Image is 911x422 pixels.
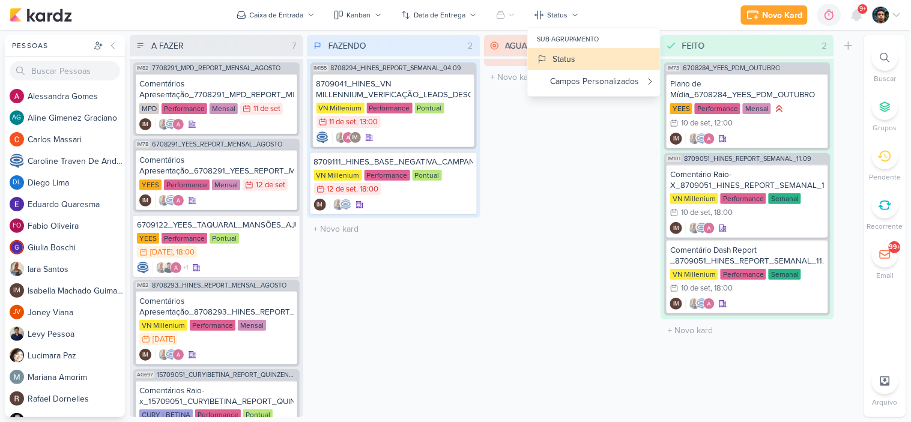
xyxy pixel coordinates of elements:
input: + Novo kard [309,220,478,238]
div: 11 de set [253,105,280,113]
div: Isabella Machado Guimarães [139,118,151,130]
span: 15709051_CURY|BETINA_REPORT_QUINZENAL_16.09 [157,372,297,378]
img: Eduardo Quaresma [10,197,24,211]
div: YEES [670,103,692,114]
p: IM [353,135,359,141]
img: Iara Santos [156,262,168,274]
div: 10 de set [681,119,710,127]
div: F a b i o O l i v e i r a [28,220,125,232]
input: Buscar Pessoas [10,61,120,80]
div: Comentário Dash Report _8709051_HINES_REPORT_SEMANAL_11.09 [670,245,825,267]
div: , 12:00 [710,119,733,127]
div: Colaboradores: Iara Santos, Caroline Traven De Andrade, Alessandra Gomes [686,222,715,234]
div: C a r l o s M a s s a r i [28,133,125,146]
div: Plano de Mídia_6708284_YEES_PDM_OUTUBRO [670,79,825,100]
div: Isabella Machado Guimarães [670,222,682,234]
img: Iara Santos [333,199,345,211]
div: sub-agrupamento [528,31,660,48]
span: 7708291_MPD_REPORT_MENSAL_AGOSTO [152,65,280,71]
span: 8708294_HINES_REPORT_SEMANAL_04.09 [331,65,462,71]
div: Fabio Oliveira [10,219,24,233]
div: Novo Kard [763,9,803,22]
div: Colaboradores: Iara Santos, Caroline Traven De Andrade, Alessandra Gomes [686,133,715,145]
div: Mensal [238,320,266,331]
p: IM [142,352,148,358]
div: Criador(a): Isabella Machado Guimarães [670,222,682,234]
p: IM [673,226,679,232]
div: Criador(a): Isabella Machado Guimarães [670,133,682,145]
img: Iara Santos [335,131,347,143]
img: Nelito Junior [873,7,889,23]
div: , 18:00 [172,249,195,256]
div: YEES [139,179,162,190]
p: Email [877,270,894,281]
div: , 18:00 [710,285,733,292]
div: 2 [464,40,478,52]
div: Performance [721,269,766,280]
img: Caroline Traven De Andrade [316,131,328,143]
span: IM101 [667,155,682,162]
p: Pendente [870,172,901,182]
img: Giulia Boschi [10,240,24,255]
img: Caroline Traven De Andrade [696,298,708,310]
div: Pontual [210,233,239,244]
div: Performance [190,320,235,331]
div: Performance [164,179,210,190]
div: E d u a r d o Q u a r e s m a [28,198,125,211]
div: Mensal [212,179,240,190]
div: A l i n e G i m e n e z G r a c i a n o [28,112,125,124]
img: Rafael Dornelles [10,391,24,406]
p: Buscar [874,73,897,84]
p: IM [142,122,148,128]
div: Colaboradores: Iara Santos, Levy Pessoa, Alessandra Gomes, Isabella Machado Guimarães [153,262,189,274]
div: L u c i m a r a P a z [28,349,125,362]
span: AG697 [136,372,154,378]
div: Aline Gimenez Graciano [10,110,24,125]
div: D i e g o L i m a [28,176,125,189]
div: L e v y P e s s o a [28,328,125,340]
button: Status [528,48,660,70]
p: AG [13,115,22,121]
div: Performance [367,103,413,113]
img: Iara Santos [689,133,701,145]
div: A l e s s a n d r a G o m e s [28,90,125,103]
div: , 18:00 [357,185,379,193]
img: Alessandra Gomes [703,133,715,145]
img: Alessandra Gomes [10,89,24,103]
img: kardz.app [10,8,72,22]
div: 12 de set [256,181,285,189]
span: 6708284_YEES_PDM_OUTUBRO [683,65,780,71]
div: Semanal [769,269,801,280]
img: Iara Santos [158,349,170,361]
div: I s a b e l l a M a c h a d o G u i m a r ã e s [28,285,125,297]
img: Iara Santos [158,118,170,130]
img: Caroline Traven De Andrade [696,133,708,145]
div: I a r a S a n t o s [28,263,125,276]
p: IM [673,301,679,307]
img: Alessandra Gomes [342,131,354,143]
div: VN Millenium [316,103,365,113]
img: Alessandra Gomes [172,194,184,206]
span: IM78 [136,141,150,148]
span: 9+ [860,4,867,14]
div: [DATE] [150,249,172,256]
div: Colaboradores: Iara Santos, Caroline Traven De Andrade, Alessandra Gomes [155,349,184,361]
div: Isabella Machado Guimarães [10,283,24,298]
img: Caroline Traven De Andrade [340,199,352,211]
p: IM [673,136,679,142]
div: 6709122_YEES_TAQUARAL_MANSÕES_AJUSTE_CAMPANHA_MIA [137,220,296,231]
span: 6708291_YEES_REPORT_MENSAL_AGOSTO [152,141,282,148]
span: IM73 [667,65,680,71]
div: VN Millenium [139,320,187,331]
div: Comentários Apresentação_7708291_MPD_REPORT_MENSAL_AGOSTO [139,79,294,100]
div: Criador(a): Isabella Machado Guimarães [139,118,151,130]
p: IM [142,198,148,204]
button: Campos Personalizados [528,70,660,92]
div: Criador(a): Isabella Machado Guimarães [139,349,151,361]
div: Criador(a): Isabella Machado Guimarães [314,199,326,211]
div: Campos Personalizados [537,75,640,88]
span: IM155 [313,65,328,71]
img: Iara Santos [10,262,24,276]
div: Isabella Machado Guimarães [670,298,682,310]
span: IM82 [136,282,150,289]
